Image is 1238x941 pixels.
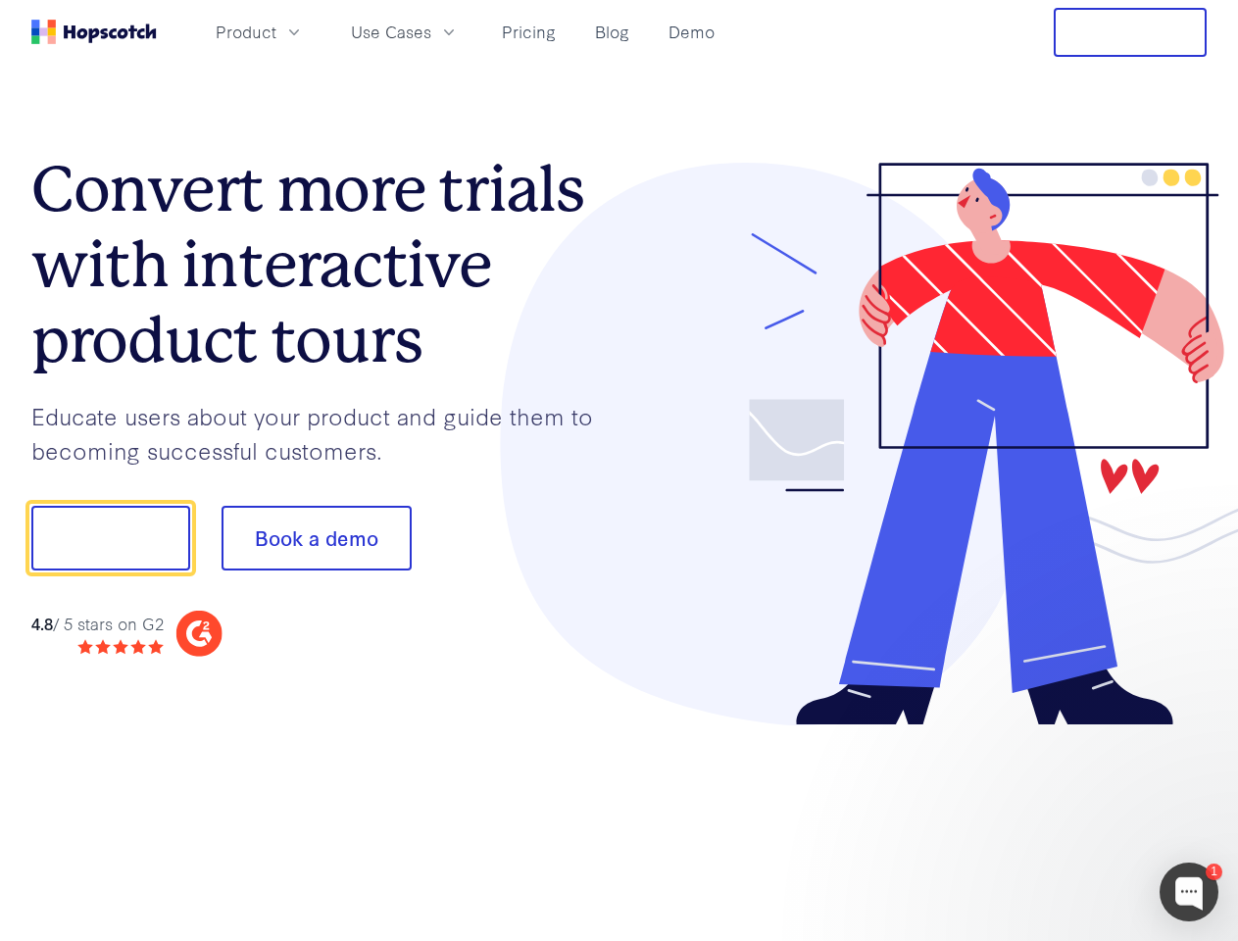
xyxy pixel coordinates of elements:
a: Blog [587,16,637,48]
button: Free Trial [1054,8,1207,57]
a: Demo [661,16,722,48]
button: Use Cases [339,16,470,48]
a: Pricing [494,16,564,48]
a: Home [31,20,157,44]
strong: 4.8 [31,612,53,634]
h1: Convert more trials with interactive product tours [31,152,619,377]
span: Use Cases [351,20,431,44]
button: Book a demo [222,506,412,570]
p: Educate users about your product and guide them to becoming successful customers. [31,399,619,467]
button: Product [204,16,316,48]
div: 1 [1206,864,1222,880]
button: Show me! [31,506,190,570]
div: / 5 stars on G2 [31,612,164,636]
span: Product [216,20,276,44]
